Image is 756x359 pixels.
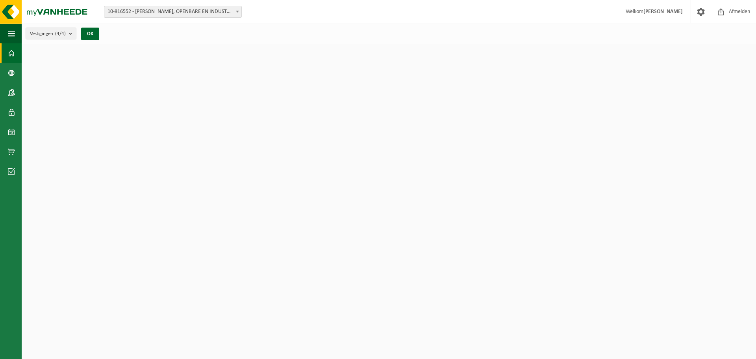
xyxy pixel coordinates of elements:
count: (4/4) [55,31,66,36]
span: 10-816552 - VICTOR PEETERS, OPENBARE EN INDUSTRIËLE WERKEN HERENTALS - HERENTALS [104,6,242,18]
button: OK [81,28,99,40]
strong: [PERSON_NAME] [643,9,683,15]
span: 10-816552 - VICTOR PEETERS, OPENBARE EN INDUSTRIËLE WERKEN HERENTALS - HERENTALS [104,6,241,17]
span: Vestigingen [30,28,66,40]
button: Vestigingen(4/4) [26,28,76,39]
